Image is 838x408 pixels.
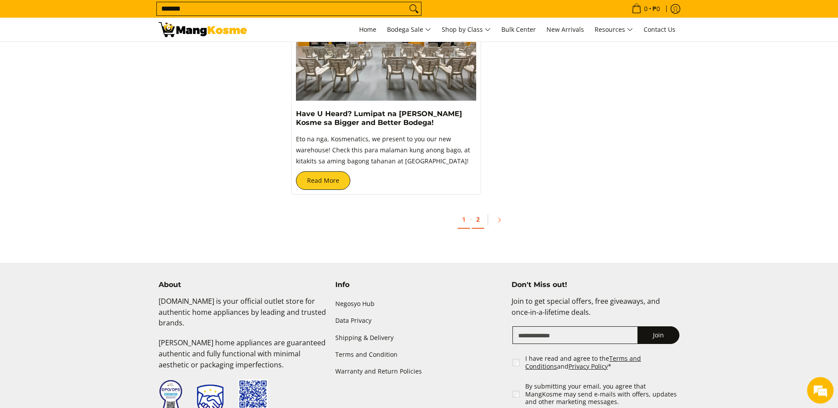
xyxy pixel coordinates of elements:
span: Shop by Class [442,24,491,35]
label: By submitting your email, you agree that MangKosme may send e-mails with offers, updates and othe... [525,382,680,406]
button: Join [637,326,679,344]
span: · [470,215,472,223]
a: Bulk Center [497,18,540,42]
em: Submit [129,272,160,284]
div: Minimize live chat window [145,4,166,26]
h4: Info [335,280,503,289]
a: Warranty and Return Policies [335,363,503,380]
a: Shop by Class [437,18,495,42]
a: New Arrivals [542,18,588,42]
a: Resources [590,18,637,42]
ul: Pagination [287,208,684,236]
a: Privacy Policy [569,362,608,370]
div: Leave a message [46,49,148,61]
nav: Main Menu [256,18,680,42]
a: 1 [458,211,470,229]
a: Terms and Condition [335,346,503,363]
a: Read More [296,171,350,190]
a: Terms and Conditions [525,354,641,370]
h4: Don't Miss out! [512,280,679,289]
span: Bodega Sale [387,24,431,35]
span: ₱0 [651,6,661,12]
span: New Arrivals [546,25,584,34]
span: 0 [643,6,649,12]
span: Resources [595,24,633,35]
label: I have read and agree to the and * [525,355,680,370]
p: [PERSON_NAME] home appliances are guaranteed authentic and fully functional with minimal aestheti... [159,337,326,379]
textarea: Type your message and click 'Submit' [4,241,168,272]
span: Eto na nga, Kosmenatics, we present to you our new warehouse! Check this para malaman kung anong ... [296,135,470,165]
img: Search: 27 results found for &quot;freezer&quot; | Mang Kosme [159,22,247,37]
span: Contact Us [644,25,675,34]
button: Search [407,2,421,15]
a: Shipping & Delivery [335,329,503,346]
span: Home [359,25,376,34]
a: Have U Heard? Lumipat na [PERSON_NAME] Kosme sa Bigger and Better Bodega! [296,110,462,127]
a: Negosyo Hub [335,296,503,313]
a: Bodega Sale [383,18,436,42]
a: 2 [472,211,484,229]
span: We are offline. Please leave us a message. [19,111,154,200]
a: Contact Us [639,18,680,42]
h4: About [159,280,326,289]
span: • [629,4,663,14]
a: Home [355,18,381,42]
span: Bulk Center [501,25,536,34]
p: Join to get special offers, free giveaways, and once-in-a-lifetime deals. [512,296,679,327]
a: Data Privacy [335,313,503,329]
p: [DOMAIN_NAME] is your official outlet store for authentic home appliances by leading and trusted ... [159,296,326,337]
